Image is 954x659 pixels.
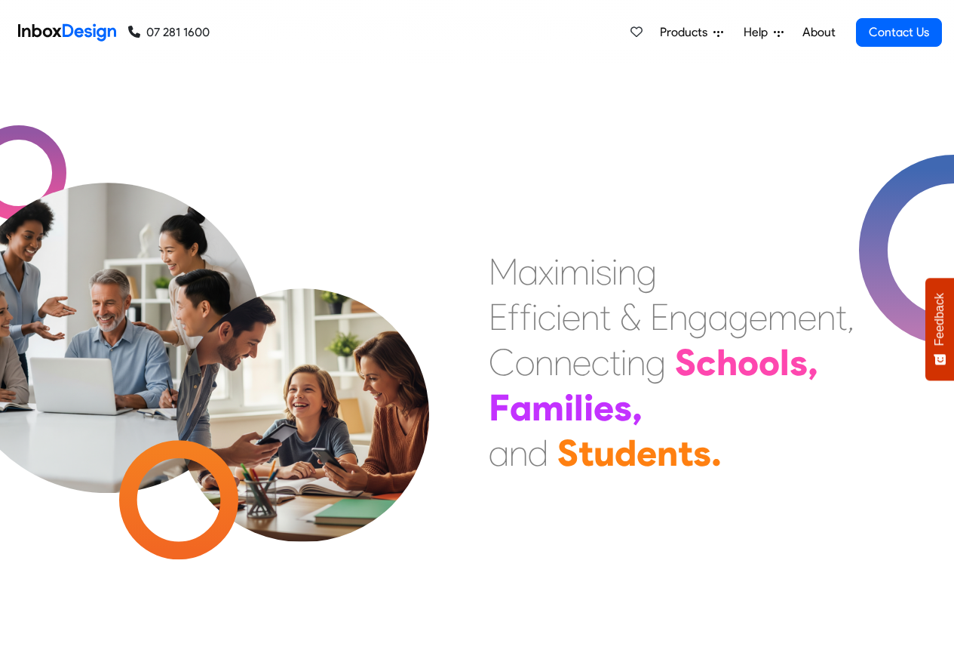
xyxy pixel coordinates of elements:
div: f [508,294,520,340]
a: About [798,17,839,48]
div: f [520,294,532,340]
div: c [696,340,716,385]
div: s [596,249,612,294]
div: n [817,294,836,340]
div: i [584,385,594,430]
div: t [678,430,693,476]
div: C [489,340,515,385]
div: l [780,340,790,385]
span: Feedback [933,293,946,346]
div: n [618,249,637,294]
div: a [518,249,538,294]
span: Products [660,23,713,42]
div: S [675,340,696,385]
a: Help [738,17,790,48]
div: e [562,294,581,340]
div: s [614,385,632,430]
div: c [591,340,609,385]
div: a [489,430,509,476]
div: o [738,340,759,385]
div: m [532,385,564,430]
div: E [489,294,508,340]
div: g [646,340,666,385]
img: parents_with_child.png [145,226,461,542]
div: n [627,340,646,385]
div: e [637,430,657,476]
div: o [515,340,535,385]
div: a [708,294,729,340]
div: i [621,340,627,385]
div: i [532,294,538,340]
div: d [528,430,548,476]
div: n [509,430,528,476]
div: s [790,340,808,385]
div: i [556,294,562,340]
a: Products [654,17,729,48]
div: , [808,340,818,385]
div: F [489,385,510,430]
div: i [564,385,574,430]
div: t [578,430,594,476]
div: s [693,430,711,476]
div: g [637,249,657,294]
div: e [594,385,614,430]
div: , [632,385,643,430]
div: n [657,430,678,476]
div: x [538,249,554,294]
div: l [574,385,584,430]
div: e [749,294,768,340]
div: . [711,430,722,476]
a: Contact Us [856,18,942,47]
div: t [600,294,611,340]
div: & [620,294,641,340]
div: t [609,340,621,385]
span: Help [744,23,774,42]
div: i [612,249,618,294]
div: d [615,430,637,476]
div: S [557,430,578,476]
div: g [688,294,708,340]
div: n [535,340,554,385]
div: m [768,294,798,340]
div: n [581,294,600,340]
div: Maximising Efficient & Engagement, Connecting Schools, Families, and Students. [489,249,854,476]
a: 07 281 1600 [128,23,210,42]
div: m [560,249,590,294]
div: n [669,294,688,340]
div: e [572,340,591,385]
div: o [759,340,780,385]
div: n [554,340,572,385]
div: c [538,294,556,340]
div: , [847,294,854,340]
div: e [798,294,817,340]
div: i [554,249,560,294]
div: g [729,294,749,340]
div: E [650,294,669,340]
div: M [489,249,518,294]
button: Feedback - Show survey [925,278,954,380]
div: t [836,294,847,340]
div: a [510,385,532,430]
div: u [594,430,615,476]
div: i [590,249,596,294]
div: h [716,340,738,385]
